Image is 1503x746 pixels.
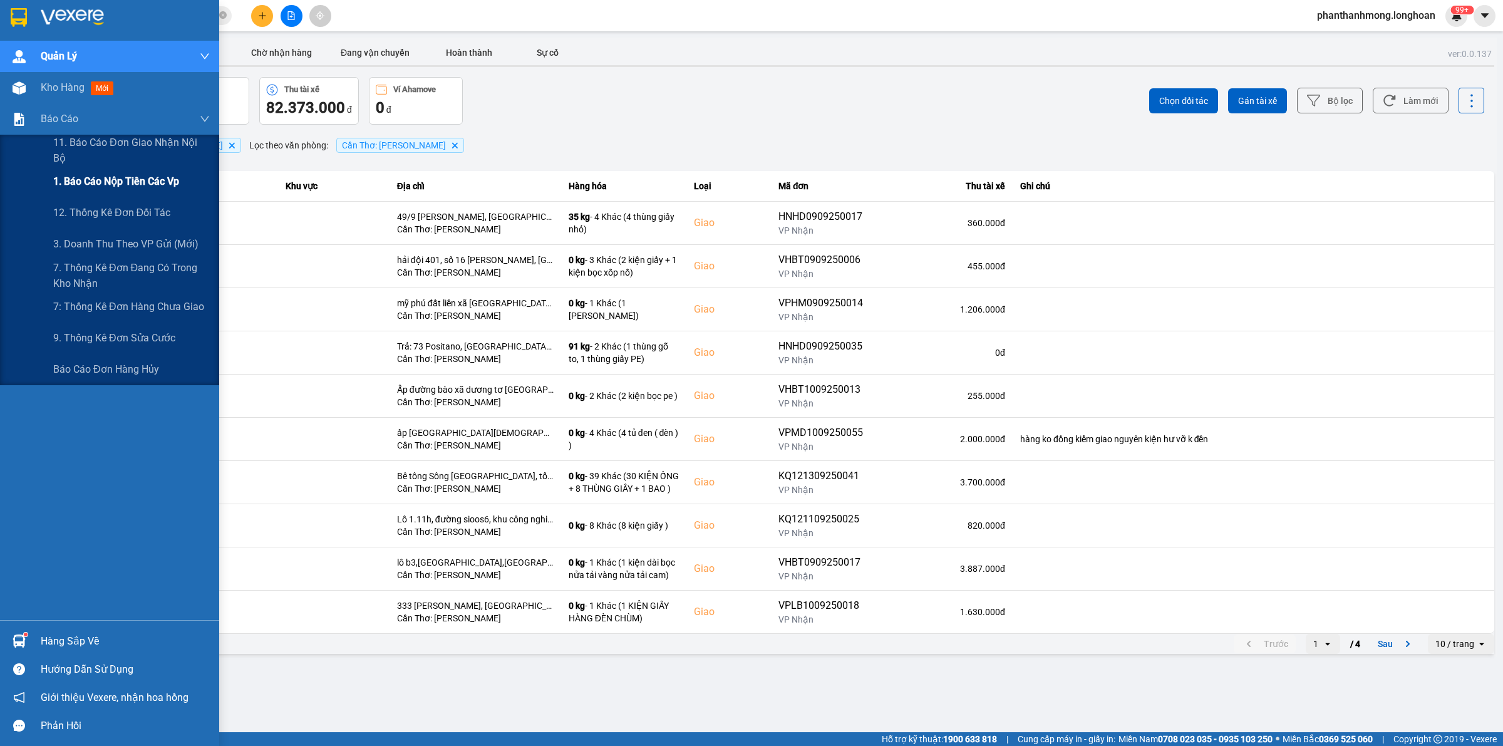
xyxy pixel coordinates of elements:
img: solution-icon [13,113,26,126]
div: - 1 Khác (1 [PERSON_NAME]) [569,297,679,322]
span: message [13,720,25,732]
div: 1 [1313,638,1318,650]
span: down [200,114,210,124]
div: VP Nhận [778,354,863,366]
span: aim [316,11,324,20]
div: Cần Thơ: [PERSON_NAME] [397,309,554,322]
div: ấp [GEOGRAPHIC_DATA][DEMOGRAPHIC_DATA] [397,427,554,439]
sup: 442 [1450,6,1474,14]
div: Giao [694,388,763,403]
span: ⚪️ [1276,737,1279,742]
span: question-circle [13,663,25,675]
span: file-add [287,11,296,20]
div: VPLB1009250018 [778,598,863,613]
div: - 2 Khác (1 thùng gỗ to, 1 thùng giấy PE) [569,340,679,365]
div: Cần Thơ: [PERSON_NAME] [397,526,554,538]
span: | [1382,732,1384,746]
div: KQ121109250025 [778,512,863,527]
span: 0 kg [569,391,585,401]
span: mới [91,81,113,95]
div: - 1 Khác (1 kiện dài bọc nửa tải vàng nửa tải cam) [569,556,679,581]
div: Giao [694,475,763,490]
div: VP Nhận [778,527,863,539]
div: - 39 Khác (30 KIỆN ỐNG + 8 THÙNG GIẤY + 1 BAO ) [569,470,679,495]
th: Khu vực [278,171,390,202]
div: VPMD1009250055 [778,425,863,440]
span: Cần Thơ: Kho Ninh Kiều, close by backspace [336,138,464,153]
svg: open [1477,639,1487,649]
span: Báo cáo [41,111,78,127]
th: Địa chỉ [390,171,561,202]
span: caret-down [1479,10,1490,21]
div: 3.887.000 đ [878,562,1005,575]
div: HNHD0909250017 [778,209,863,224]
span: | [1006,732,1008,746]
span: 0 kg [569,557,585,567]
div: Giao [694,518,763,533]
button: Bộ lọc [1297,88,1363,113]
th: Loại [686,171,771,202]
span: Giới thiệu Vexere, nhận hoa hồng [41,690,189,705]
div: mỹ phú đất liền xã [GEOGRAPHIC_DATA],[GEOGRAPHIC_DATA],[GEOGRAPHIC_DATA] [397,297,554,309]
img: logo-vxr [11,8,27,27]
img: warehouse-icon [13,635,26,648]
button: file-add [281,5,302,27]
div: 1.206.000 đ [878,303,1005,316]
div: 455.000 đ [878,260,1005,272]
span: 35 kg [569,212,590,222]
span: Miền Bắc [1283,732,1373,746]
span: phanthanhmong.longhoan [1307,8,1445,23]
div: 333 [PERSON_NAME], [GEOGRAPHIC_DATA], [GEOGRAPHIC_DATA], [GEOGRAPHIC_DATA] [397,599,554,612]
span: close-circle [219,11,227,19]
div: Giao [694,604,763,619]
button: next page. current page 1 / 4 [1370,635,1423,653]
span: 7. Thống kê đơn đang có trong kho nhận [53,260,210,291]
div: Giao [694,215,763,231]
img: icon-new-feature [1451,10,1462,21]
span: 0 kg [569,471,585,481]
svg: Delete [228,142,235,149]
div: Trả: 73 Positano, [GEOGRAPHIC_DATA], [GEOGRAPHIC_DATA], [GEOGRAPHIC_DATA], [GEOGRAPHIC_DATA] ([GE... [397,340,554,353]
span: Miền Nam [1118,732,1273,746]
div: Thu tài xế [878,179,1005,194]
span: Hỗ trợ kỹ thuật: [882,732,997,746]
span: Cần Thơ: Kho Ninh Kiều [342,140,446,150]
span: 9. Thống kê đơn sửa cước [53,330,175,346]
div: VPHM0909250014 [778,296,863,311]
span: notification [13,692,25,703]
div: 1.630.000 đ [878,606,1005,618]
div: VP Nhận [778,311,863,323]
div: - 8 Khác (8 kiện giấy ) [569,519,679,532]
div: - 4 Khác (4 thùng giấy nhỏ) [569,210,679,236]
div: VP Nhận [778,267,863,280]
svg: Delete [451,142,458,149]
div: Cần Thơ: [PERSON_NAME] [397,353,554,365]
div: 10 / trang [1435,638,1474,650]
div: Thu tài xế [284,85,319,94]
div: Cần Thơ: [PERSON_NAME] [397,439,554,452]
img: warehouse-icon [13,81,26,95]
div: Giao [694,259,763,274]
span: 91 kg [569,341,590,351]
svg: open [1323,639,1333,649]
sup: 1 [24,633,28,636]
span: Quản Lý [41,48,77,64]
span: 3. Doanh Thu theo VP Gửi (mới) [53,236,199,252]
span: 0 [376,99,385,117]
div: Bê tông Sông [GEOGRAPHIC_DATA], tổ 1 ấp [GEOGRAPHIC_DATA], [GEOGRAPHIC_DATA], [GEOGRAPHIC_DATA] [397,470,554,482]
input: Selected 10 / trang. [1475,638,1477,650]
div: VP Nhận [778,613,863,626]
div: Cần Thơ: [PERSON_NAME] [397,612,554,624]
button: Sự cố [516,40,579,65]
div: Ví Ahamove [393,85,436,94]
button: Thu tài xế82.373.000 đ [259,77,359,125]
div: VHBT1009250013 [778,382,863,397]
div: hải đội 401, số 16 [PERSON_NAME], [GEOGRAPHIC_DATA], [GEOGRAPHIC_DATA] [397,254,554,266]
button: caret-down [1474,5,1495,27]
button: Chọn đối tác [1149,88,1218,113]
div: 255.000 đ [878,390,1005,402]
span: Kho hàng [41,81,85,93]
th: Mã đơn [771,171,870,202]
div: - 2 Khác (2 kiện bọc pe ) [569,390,679,402]
div: - 4 Khác (4 tủ đen ( đèn ) ) [569,427,679,452]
